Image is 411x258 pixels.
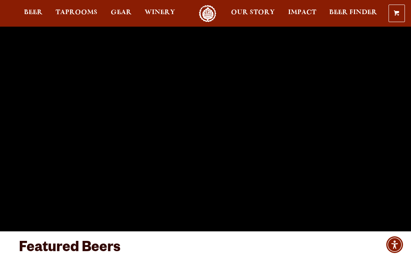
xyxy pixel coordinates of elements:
span: Winery [145,10,175,16]
a: Winery [140,5,180,22]
span: Gear [111,10,132,16]
span: Beer Finder [329,10,377,16]
span: Impact [288,10,316,16]
a: Taprooms [51,5,102,22]
span: Beer [24,10,43,16]
span: Taprooms [56,10,97,16]
a: Beer [19,5,48,22]
a: Beer Finder [324,5,382,22]
a: Gear [106,5,137,22]
a: Our Story [226,5,280,22]
a: Impact [283,5,321,22]
a: Odell Home [193,5,222,22]
div: Accessibility Menu [386,236,403,253]
span: Our Story [231,10,275,16]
